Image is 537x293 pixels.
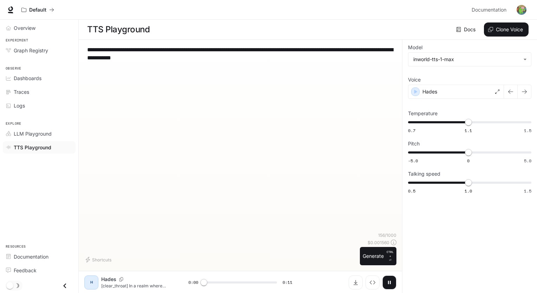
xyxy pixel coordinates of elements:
span: Logs [14,102,25,109]
span: 0.7 [408,128,415,134]
button: Clone Voice [484,22,529,37]
p: Pitch [408,141,420,146]
p: Hades [422,88,437,95]
a: LLM Playground [3,128,76,140]
button: All workspaces [18,3,57,17]
div: H [86,277,97,288]
a: Logs [3,99,76,112]
button: Inspect [365,275,380,289]
span: 1.5 [524,128,531,134]
span: -5.0 [408,158,418,164]
a: TTS Playground [3,141,76,154]
p: 156 / 1000 [378,232,396,238]
a: Traces [3,86,76,98]
a: Graph Registry [3,44,76,57]
button: Shortcuts [84,254,114,265]
a: Feedback [3,264,76,276]
p: [clear_throat] In a realm where magic flows like rivers and dragons soar through crimson skies, a... [101,283,172,289]
div: inworld-tts-1-max [408,53,531,66]
span: TTS Playground [14,144,51,151]
p: CTRL + [387,250,394,258]
span: Documentation [14,253,48,260]
button: GenerateCTRL +⏎ [360,247,396,265]
p: Default [29,7,46,13]
img: User avatar [517,5,526,15]
a: Documentation [469,3,512,17]
a: Dashboards [3,72,76,84]
span: 0:00 [188,279,198,286]
span: Feedback [14,267,37,274]
button: Download audio [349,275,363,289]
span: 1.5 [524,188,531,194]
span: Overview [14,24,35,32]
p: Voice [408,77,421,82]
p: $ 0.001560 [368,240,389,246]
button: Copy Voice ID [116,277,126,281]
span: 0:11 [283,279,292,286]
span: Documentation [472,6,506,14]
span: 0.5 [408,188,415,194]
a: Documentation [3,250,76,263]
a: Docs [455,22,478,37]
p: Model [408,45,422,50]
p: Hades [101,276,116,283]
div: inworld-tts-1-max [413,56,520,63]
p: Temperature [408,111,438,116]
p: ⏎ [387,250,394,262]
span: 5.0 [524,158,531,164]
button: User avatar [515,3,529,17]
p: Talking speed [408,171,440,176]
span: Traces [14,88,29,96]
span: 0 [467,158,470,164]
span: Graph Registry [14,47,48,54]
span: 1.1 [465,128,472,134]
button: Close drawer [57,279,73,293]
span: LLM Playground [14,130,52,137]
span: Dark mode toggle [6,281,13,289]
span: Dashboards [14,74,41,82]
a: Overview [3,22,76,34]
span: 1.0 [465,188,472,194]
h1: TTS Playground [87,22,150,37]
